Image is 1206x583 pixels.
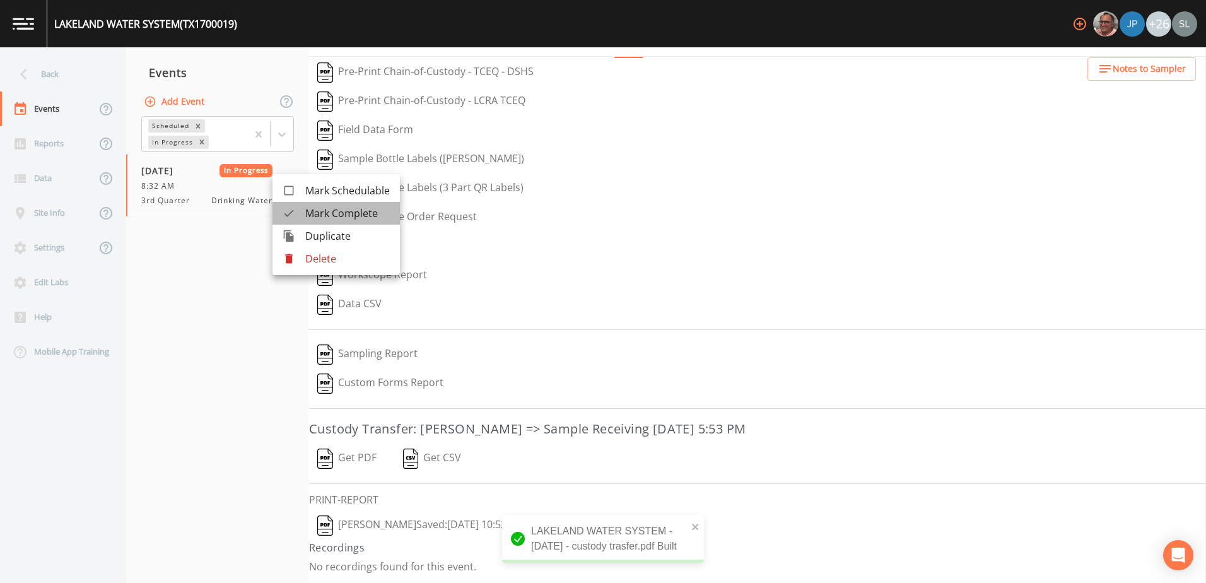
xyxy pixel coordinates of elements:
div: Open Intercom Messenger [1163,540,1193,570]
span: Mark Schedulable [305,183,390,198]
button: close [691,519,700,534]
span: Duplicate [305,228,390,244]
p: Delete [305,251,390,266]
div: LAKELAND WATER SYSTEM - [DATE] - custody trasfer.pdf Built [502,515,704,563]
span: Mark Complete [305,206,390,221]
